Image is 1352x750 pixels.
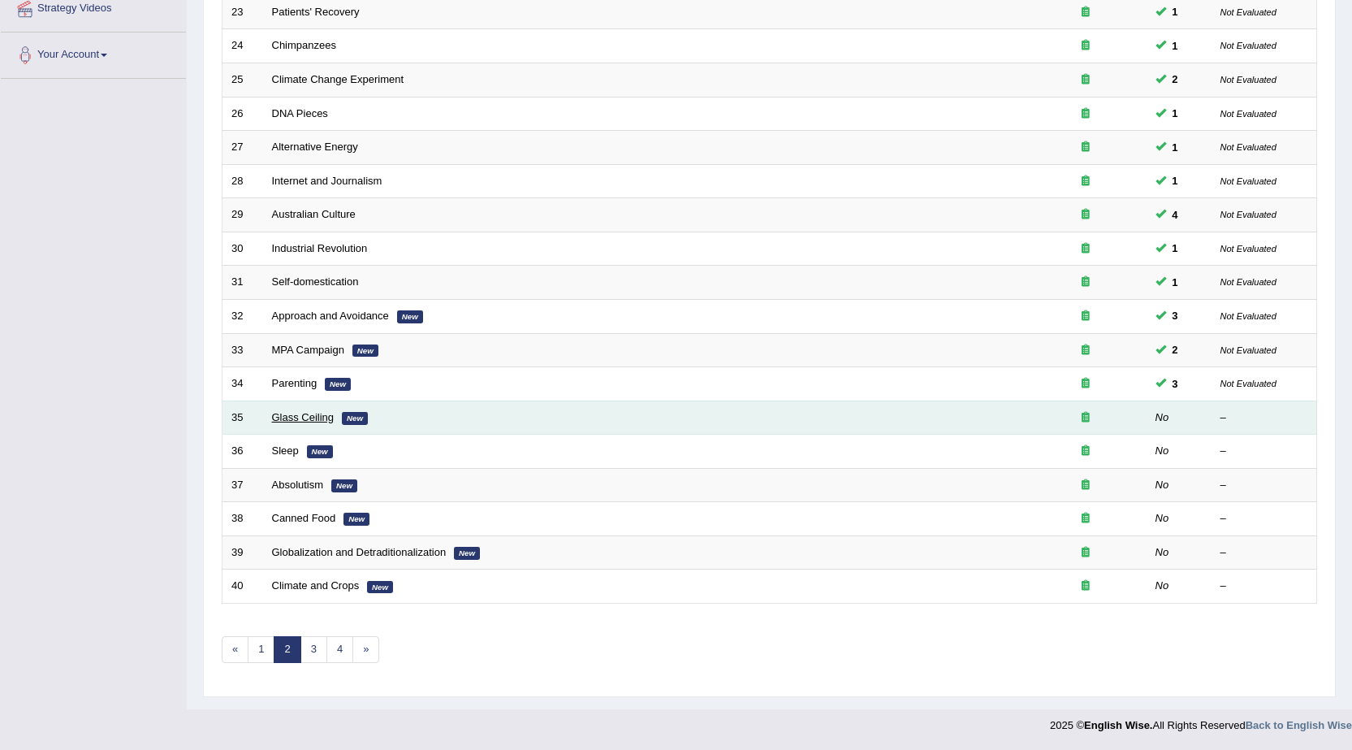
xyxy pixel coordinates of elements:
[272,242,368,254] a: Industrial Revolution
[1220,311,1276,321] small: Not Evaluated
[272,479,324,491] a: Absolutism
[272,310,389,322] a: Approach and Avoidance
[222,266,263,300] td: 31
[1166,105,1185,122] span: You can still take this question
[1034,309,1138,324] div: Exam occurring question
[1220,545,1308,561] div: –
[1034,5,1138,20] div: Exam occurring question
[272,73,404,85] a: Climate Change Experiment
[1220,41,1276,50] small: Not Evaluated
[300,636,327,663] a: 3
[1166,37,1185,54] span: You can still take this question
[272,512,336,524] a: Canned Food
[1155,411,1169,423] em: No
[222,535,263,570] td: 39
[1034,545,1138,561] div: Exam occurring question
[222,97,263,131] td: 26
[272,6,360,18] a: Patients' Recovery
[367,581,393,594] em: New
[1220,109,1276,119] small: Not Evaluated
[1034,106,1138,122] div: Exam occurring question
[274,636,300,663] a: 2
[326,636,353,663] a: 4
[1084,719,1152,731] strong: English Wise.
[222,333,263,367] td: 33
[1034,478,1138,493] div: Exam occurring question
[1034,511,1138,527] div: Exam occurring question
[1050,709,1352,733] div: 2025 © All Rights Reserved
[222,401,263,435] td: 35
[1155,579,1169,592] em: No
[1220,579,1308,594] div: –
[272,208,356,220] a: Australian Culture
[1220,210,1276,219] small: Not Evaluated
[222,636,248,663] a: «
[222,63,263,98] td: 25
[272,579,360,592] a: Climate and Crops
[1034,275,1138,290] div: Exam occurring question
[454,547,480,560] em: New
[343,513,369,526] em: New
[1155,479,1169,491] em: No
[272,107,328,119] a: DNA Pieces
[1166,307,1185,324] span: You can still take this question
[222,299,263,333] td: 32
[1034,343,1138,358] div: Exam occurring question
[222,435,263,469] td: 36
[1034,174,1138,189] div: Exam occurring question
[272,546,447,558] a: Globalization and Detraditionalization
[272,175,382,187] a: Internet and Journalism
[1166,274,1185,291] span: You can still take this question
[272,444,299,457] a: Sleep
[1246,719,1352,731] a: Back to English Wise
[1220,7,1276,17] small: Not Evaluated
[1220,142,1276,152] small: Not Evaluated
[222,131,263,165] td: 27
[1220,511,1308,527] div: –
[352,345,378,358] em: New
[1155,512,1169,524] em: No
[1034,38,1138,54] div: Exam occurring question
[1166,341,1185,358] span: You can still take this question
[222,468,263,502] td: 37
[1,33,186,73] a: Your Account
[272,39,337,51] a: Chimpanzees
[1155,546,1169,558] em: No
[1166,240,1185,257] span: You can still take this question
[1166,139,1185,156] span: You can still take this question
[1166,3,1185,20] span: You can still take this question
[1220,277,1276,287] small: Not Evaluated
[307,445,333,458] em: New
[1220,176,1276,186] small: Not Evaluated
[1166,71,1185,88] span: You can still take this question
[1220,345,1276,355] small: Not Evaluated
[1034,207,1138,223] div: Exam occurring question
[1220,244,1276,254] small: Not Evaluated
[342,412,368,425] em: New
[325,378,351,391] em: New
[1034,241,1138,257] div: Exam occurring question
[222,29,263,63] td: 24
[248,636,274,663] a: 1
[352,636,379,663] a: »
[272,411,335,423] a: Glass Ceiling
[397,310,423,323] em: New
[272,344,344,356] a: MPA Campaign
[1034,140,1138,155] div: Exam occurring question
[222,570,263,604] td: 40
[1166,206,1185,223] span: You can still take this question
[1034,579,1138,594] div: Exam occurring question
[272,275,359,288] a: Self-domestication
[1220,478,1308,493] div: –
[222,164,263,198] td: 28
[272,141,358,153] a: Alternative Energy
[1034,410,1138,426] div: Exam occurring question
[222,232,263,266] td: 30
[1220,444,1308,459] div: –
[1034,376,1138,392] div: Exam occurring question
[1166,172,1185,189] span: You can still take this question
[222,502,263,536] td: 38
[1220,410,1308,426] div: –
[1166,375,1185,392] span: You can still take this question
